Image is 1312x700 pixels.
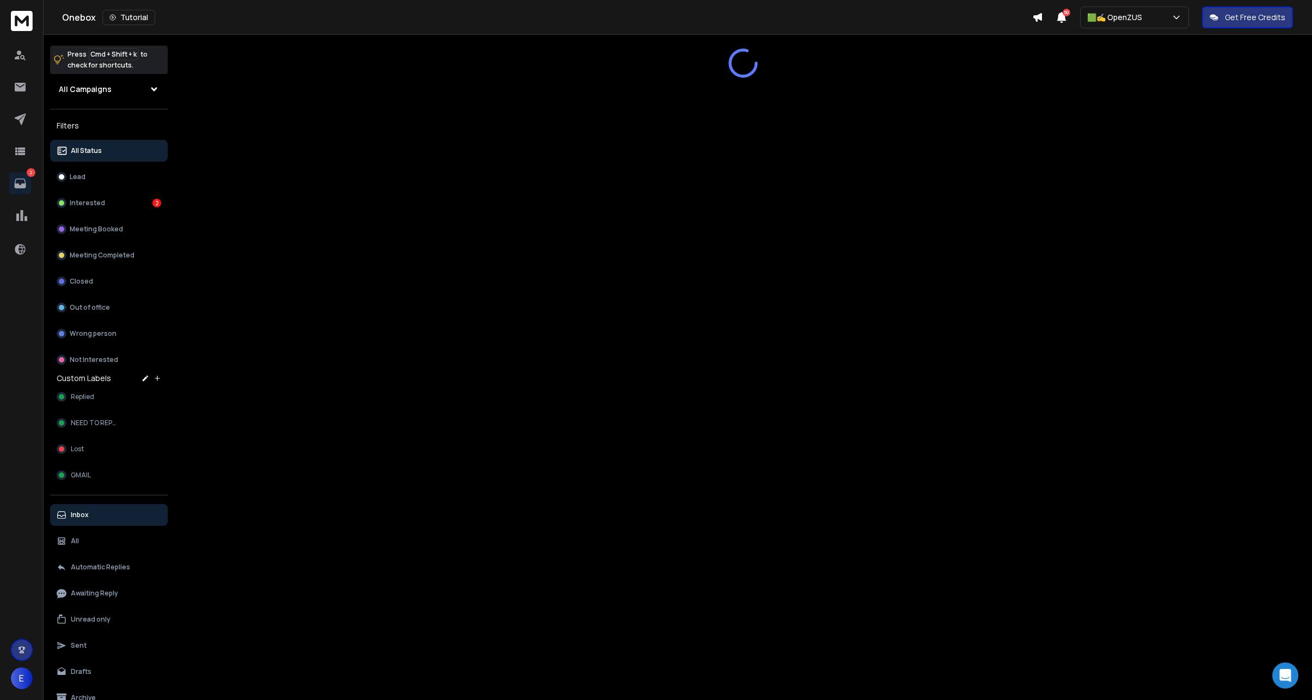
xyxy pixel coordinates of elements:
[50,323,168,345] button: Wrong person
[50,556,168,578] button: Automatic Replies
[50,218,168,240] button: Meeting Booked
[71,563,130,572] p: Automatic Replies
[70,199,105,207] p: Interested
[71,615,111,624] p: Unread only
[50,464,168,486] button: GMAIL
[50,297,168,318] button: Out of office
[70,225,123,234] p: Meeting Booked
[50,118,168,133] h3: Filters
[68,49,148,71] p: Press to check for shortcuts.
[57,373,111,384] h3: Custom Labels
[62,10,1032,25] div: Onebox
[50,504,168,526] button: Inbox
[50,349,168,371] button: Not Interested
[71,445,84,453] span: Lost
[102,10,155,25] button: Tutorial
[70,355,118,364] p: Not Interested
[71,589,118,598] p: Awaiting Reply
[50,166,168,188] button: Lead
[70,329,117,338] p: Wrong person
[71,641,87,650] p: Sent
[50,661,168,683] button: Drafts
[50,386,168,408] button: Replied
[59,84,112,95] h1: All Campaigns
[70,277,93,286] p: Closed
[152,199,161,207] div: 2
[71,537,79,545] p: All
[1063,9,1070,16] span: 50
[50,582,168,604] button: Awaiting Reply
[11,667,33,689] button: E
[1202,7,1293,28] button: Get Free Credits
[50,438,168,460] button: Lost
[71,392,94,401] span: Replied
[50,635,168,656] button: Sent
[50,530,168,552] button: All
[70,303,110,312] p: Out of office
[1272,662,1298,689] div: Open Intercom Messenger
[9,173,31,194] a: 2
[71,667,91,676] p: Drafts
[70,251,134,260] p: Meeting Completed
[50,271,168,292] button: Closed
[1087,12,1147,23] p: 🟩✍️ OpenZUS
[50,609,168,630] button: Unread only
[71,419,118,427] span: NEED TO REPLY
[50,412,168,434] button: NEED TO REPLY
[1225,12,1285,23] p: Get Free Credits
[89,48,138,60] span: Cmd + Shift + k
[50,140,168,162] button: All Status
[50,78,168,100] button: All Campaigns
[27,168,35,177] p: 2
[70,173,85,181] p: Lead
[71,146,102,155] p: All Status
[50,244,168,266] button: Meeting Completed
[71,511,89,519] p: Inbox
[71,471,91,480] span: GMAIL
[50,192,168,214] button: Interested2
